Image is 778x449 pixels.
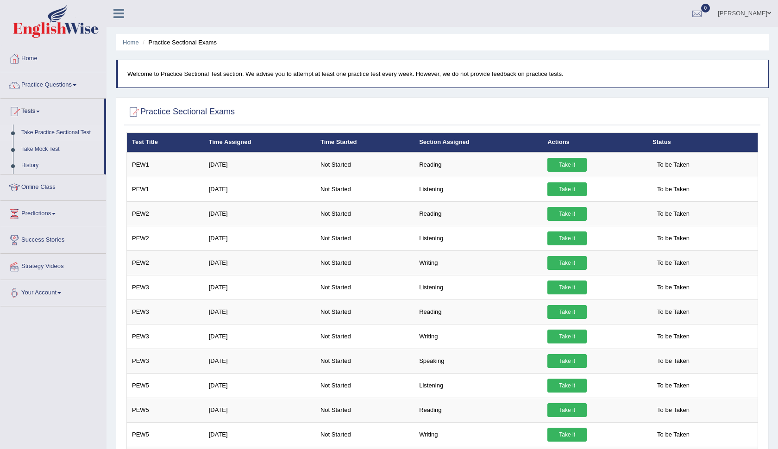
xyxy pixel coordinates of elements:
[414,133,542,152] th: Section Assigned
[127,275,204,299] td: PEW3
[127,349,204,373] td: PEW3
[204,275,315,299] td: [DATE]
[0,254,106,277] a: Strategy Videos
[547,158,587,172] a: Take it
[204,299,315,324] td: [DATE]
[414,373,542,398] td: Listening
[127,373,204,398] td: PEW5
[547,182,587,196] a: Take it
[140,38,217,47] li: Practice Sectional Exams
[127,177,204,201] td: PEW1
[0,72,106,95] a: Practice Questions
[204,201,315,226] td: [DATE]
[414,152,542,177] td: Reading
[127,422,204,447] td: PEW5
[127,398,204,422] td: PEW5
[204,373,315,398] td: [DATE]
[315,299,414,324] td: Not Started
[414,299,542,324] td: Reading
[653,281,694,294] span: To be Taken
[0,280,106,303] a: Your Account
[127,250,204,275] td: PEW2
[315,422,414,447] td: Not Started
[414,324,542,349] td: Writing
[315,398,414,422] td: Not Started
[414,422,542,447] td: Writing
[647,133,758,152] th: Status
[127,324,204,349] td: PEW3
[315,177,414,201] td: Not Started
[653,379,694,393] span: To be Taken
[127,299,204,324] td: PEW3
[653,256,694,270] span: To be Taken
[204,250,315,275] td: [DATE]
[414,177,542,201] td: Listening
[315,349,414,373] td: Not Started
[547,330,587,343] a: Take it
[414,349,542,373] td: Speaking
[0,99,104,122] a: Tests
[414,398,542,422] td: Reading
[315,250,414,275] td: Not Started
[204,422,315,447] td: [DATE]
[547,305,587,319] a: Take it
[17,157,104,174] a: History
[127,226,204,250] td: PEW2
[17,141,104,158] a: Take Mock Test
[0,227,106,250] a: Success Stories
[315,133,414,152] th: Time Started
[204,133,315,152] th: Time Assigned
[653,158,694,172] span: To be Taken
[127,133,204,152] th: Test Title
[414,226,542,250] td: Listening
[315,226,414,250] td: Not Started
[127,69,759,78] p: Welcome to Practice Sectional Test section. We advise you to attempt at least one practice test e...
[127,201,204,226] td: PEW2
[204,226,315,250] td: [DATE]
[653,330,694,343] span: To be Taken
[414,201,542,226] td: Reading
[547,354,587,368] a: Take it
[653,428,694,442] span: To be Taken
[204,152,315,177] td: [DATE]
[547,403,587,417] a: Take it
[653,354,694,368] span: To be Taken
[547,379,587,393] a: Take it
[123,39,139,46] a: Home
[0,201,106,224] a: Predictions
[315,152,414,177] td: Not Started
[653,231,694,245] span: To be Taken
[204,398,315,422] td: [DATE]
[547,231,587,245] a: Take it
[653,403,694,417] span: To be Taken
[204,349,315,373] td: [DATE]
[315,373,414,398] td: Not Started
[653,305,694,319] span: To be Taken
[547,207,587,221] a: Take it
[547,428,587,442] a: Take it
[204,324,315,349] td: [DATE]
[204,177,315,201] td: [DATE]
[414,275,542,299] td: Listening
[653,182,694,196] span: To be Taken
[547,281,587,294] a: Take it
[0,175,106,198] a: Online Class
[653,207,694,221] span: To be Taken
[414,250,542,275] td: Writing
[126,105,235,119] h2: Practice Sectional Exams
[315,324,414,349] td: Not Started
[0,46,106,69] a: Home
[127,152,204,177] td: PEW1
[542,133,647,152] th: Actions
[17,125,104,141] a: Take Practice Sectional Test
[315,275,414,299] td: Not Started
[315,201,414,226] td: Not Started
[701,4,710,12] span: 0
[547,256,587,270] a: Take it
